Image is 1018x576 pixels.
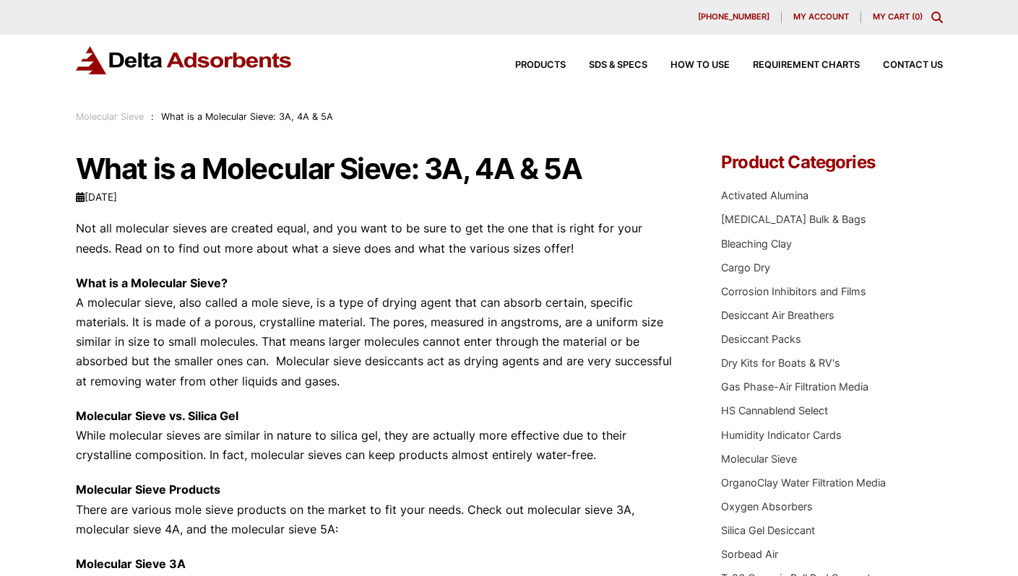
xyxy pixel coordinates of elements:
[721,213,866,225] a: [MEDICAL_DATA] Bulk & Bags
[721,154,942,171] h4: Product Categories
[721,429,842,441] a: Humidity Indicator Cards
[730,61,860,70] a: Requirement Charts
[76,219,678,258] p: Not all molecular sieves are created equal, and you want to be sure to get the one that is right ...
[721,261,770,274] a: Cargo Dry
[670,61,730,70] span: How to Use
[931,12,943,23] div: Toggle Modal Content
[721,453,797,465] a: Molecular Sieve
[793,13,849,21] span: My account
[721,476,886,489] a: OrganoClay Water Filtration Media
[76,191,117,203] time: [DATE]
[860,61,943,70] a: Contact Us
[721,380,868,393] a: Gas Phase-Air Filtration Media
[76,276,228,290] strong: What is a Molecular Sieve?
[76,154,678,184] h1: What is a Molecular Sieve: 3A, 4A & 5A
[161,111,333,122] span: What is a Molecular Sieve: 3A, 4A & 5A
[873,12,923,22] a: My Cart (0)
[589,61,647,70] span: SDS & SPECS
[721,500,813,512] a: Oxygen Absorbers
[492,61,566,70] a: Products
[76,557,186,571] strong: Molecular Sieve 3A
[721,309,834,321] a: Desiccant Air Breathers
[721,333,801,345] a: Desiccant Packs
[753,61,860,70] span: Requirement Charts
[915,12,920,22] span: 0
[782,12,861,23] a: My account
[515,61,566,70] span: Products
[721,548,778,560] a: Sorbead Air
[698,13,769,21] span: [PHONE_NUMBER]
[721,404,828,416] a: HS Cannablend Select
[721,237,792,250] a: Bleaching Clay
[647,61,730,70] a: How to Use
[721,357,840,369] a: Dry Kits for Boats & RV's
[721,189,808,201] a: Activated Alumina
[76,480,678,539] p: There are various mole sieve products on the market to fit your needs. Check out molecular sieve ...
[566,61,647,70] a: SDS & SPECS
[76,46,293,74] img: Delta Adsorbents
[76,406,678,466] p: While molecular sieves are similar in nature to silica gel, they are actually more effective due ...
[686,12,782,23] a: [PHONE_NUMBER]
[76,274,678,391] p: A molecular sieve, also called a mole sieve, is a type of drying agent that can absorb certain, s...
[151,111,154,122] span: :
[76,111,144,122] a: Molecular Sieve
[721,524,815,536] a: Silica Gel Desiccant
[76,409,238,423] strong: Molecular Sieve vs. Silica Gel
[76,482,220,497] strong: Molecular Sieve Products
[721,285,866,297] a: Corrosion Inhibitors and Films
[883,61,943,70] span: Contact Us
